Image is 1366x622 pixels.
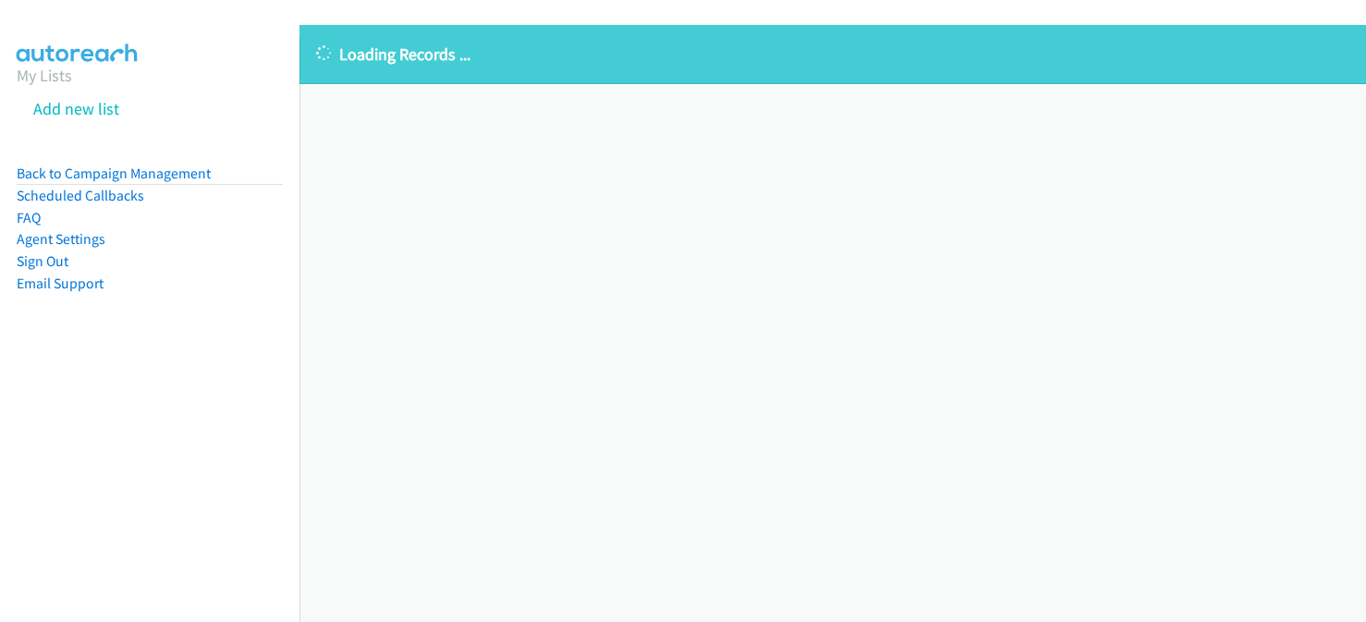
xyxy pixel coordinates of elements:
[316,42,1349,67] p: Loading Records ...
[17,65,72,86] a: My Lists
[17,165,211,182] a: Back to Campaign Management
[17,230,105,248] a: Agent Settings
[17,274,104,292] a: Email Support
[17,187,144,204] a: Scheduled Callbacks
[33,98,119,119] a: Add new list
[17,209,41,226] a: FAQ
[17,252,68,270] a: Sign Out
